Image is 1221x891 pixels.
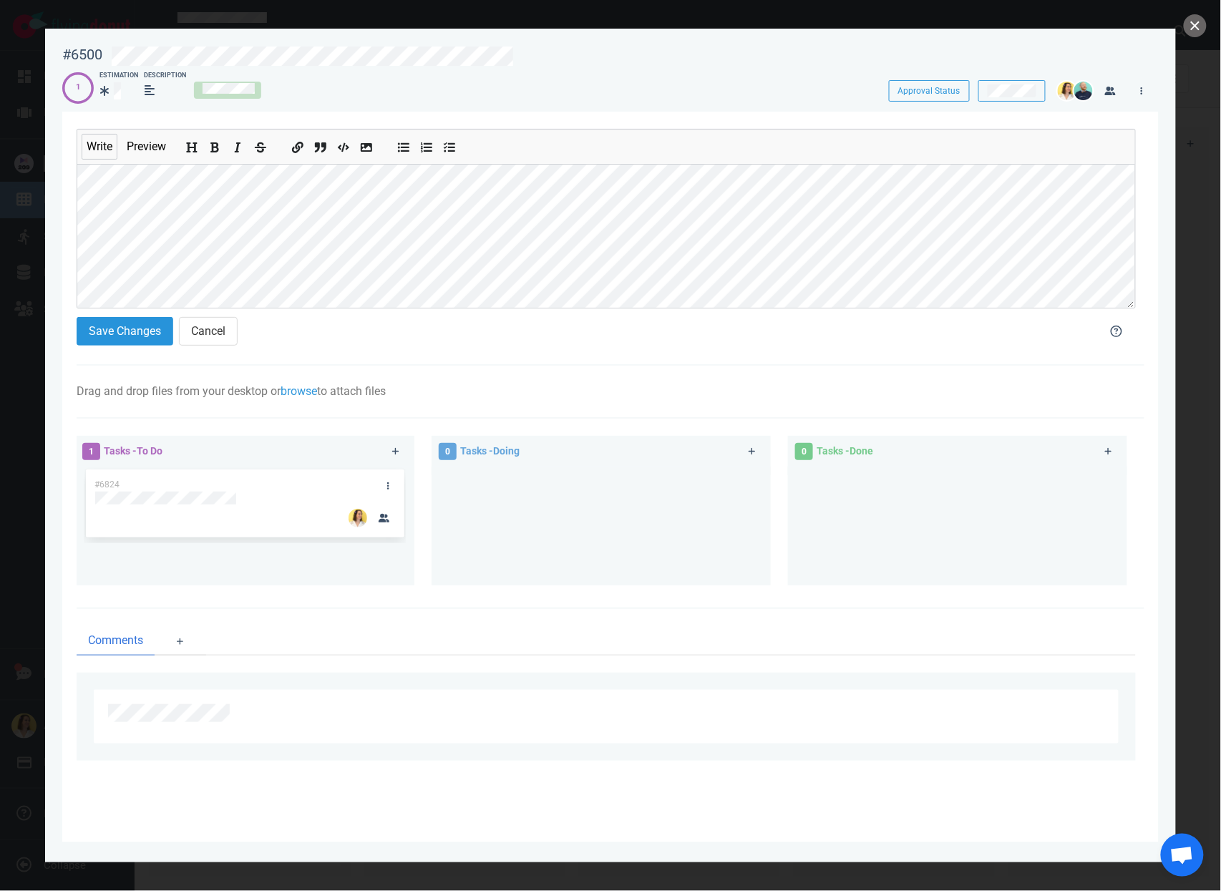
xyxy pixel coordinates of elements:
[122,134,171,160] button: Preview
[439,443,457,460] span: 0
[289,137,306,152] button: Add a link
[77,317,173,346] button: Save Changes
[94,479,120,490] span: #6824
[349,509,367,527] img: 26
[1184,14,1207,37] button: close
[144,71,186,81] div: Description
[1161,834,1204,877] div: Ouvrir le chat
[281,384,317,398] a: browse
[183,137,200,152] button: Add header
[62,46,102,64] div: #6500
[88,632,143,649] span: Comments
[795,443,813,460] span: 0
[358,137,375,152] button: Add image
[82,443,100,460] span: 1
[229,137,246,152] button: Add italic text
[206,137,223,152] button: Add bold text
[82,134,117,160] button: Write
[1058,82,1076,100] img: 26
[418,137,435,152] button: Add ordered list
[252,137,269,152] button: Add strikethrough text
[99,71,138,81] div: Estimation
[441,137,458,152] button: Add checked list
[312,137,329,152] button: Insert a quote
[77,384,281,398] span: Drag and drop files from your desktop or
[317,384,386,398] span: to attach files
[104,445,162,457] span: Tasks - To Do
[889,80,970,102] button: Approval Status
[335,137,352,152] button: Insert code
[395,137,412,152] button: Add unordered list
[1074,82,1093,100] img: 26
[76,82,80,94] div: 1
[460,445,520,457] span: Tasks - Doing
[817,445,873,457] span: Tasks - Done
[179,317,238,346] button: Cancel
